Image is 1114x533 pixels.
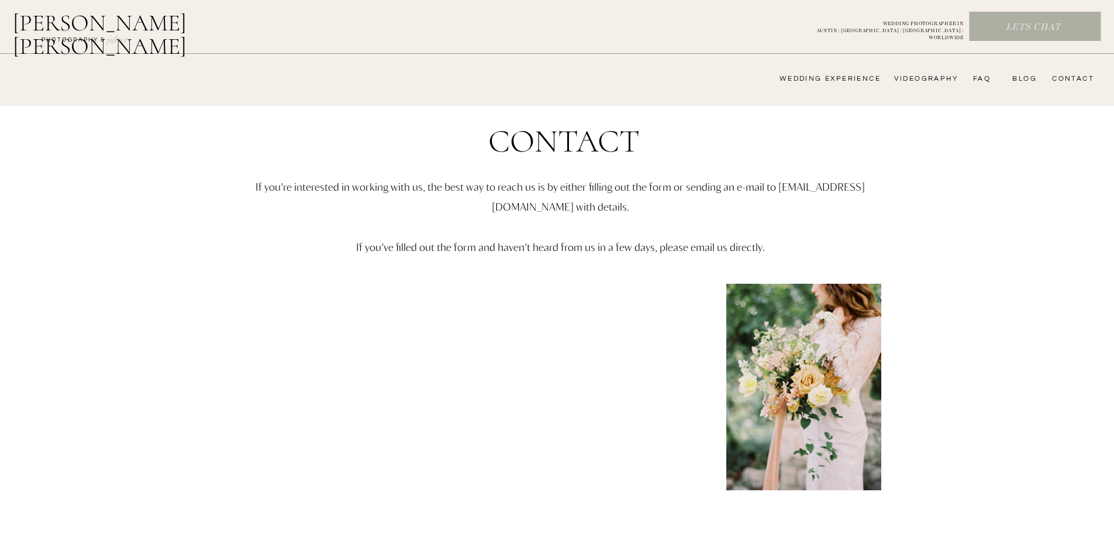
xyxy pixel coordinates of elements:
p: If you’re interested in working with us, the best way to reach us is by either filling out the fo... [219,177,902,298]
h1: Contact [422,125,707,166]
a: photography & [35,36,112,50]
p: WEDDING PHOTOGRAPHER IN AUSTIN | [GEOGRAPHIC_DATA] | [GEOGRAPHIC_DATA] | WORLDWIDE [798,20,964,33]
a: videography [891,74,958,84]
a: bLog [1008,74,1037,84]
a: FAQ [967,74,991,84]
a: wedding experience [763,74,881,84]
a: [PERSON_NAME] [PERSON_NAME] [13,11,247,39]
a: Lets chat [970,21,1098,34]
a: CONTACT [1049,74,1094,84]
a: FILMs [96,32,139,46]
a: WEDDING PHOTOGRAPHER INAUSTIN | [GEOGRAPHIC_DATA] | [GEOGRAPHIC_DATA] | WORLDWIDE [798,20,964,33]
